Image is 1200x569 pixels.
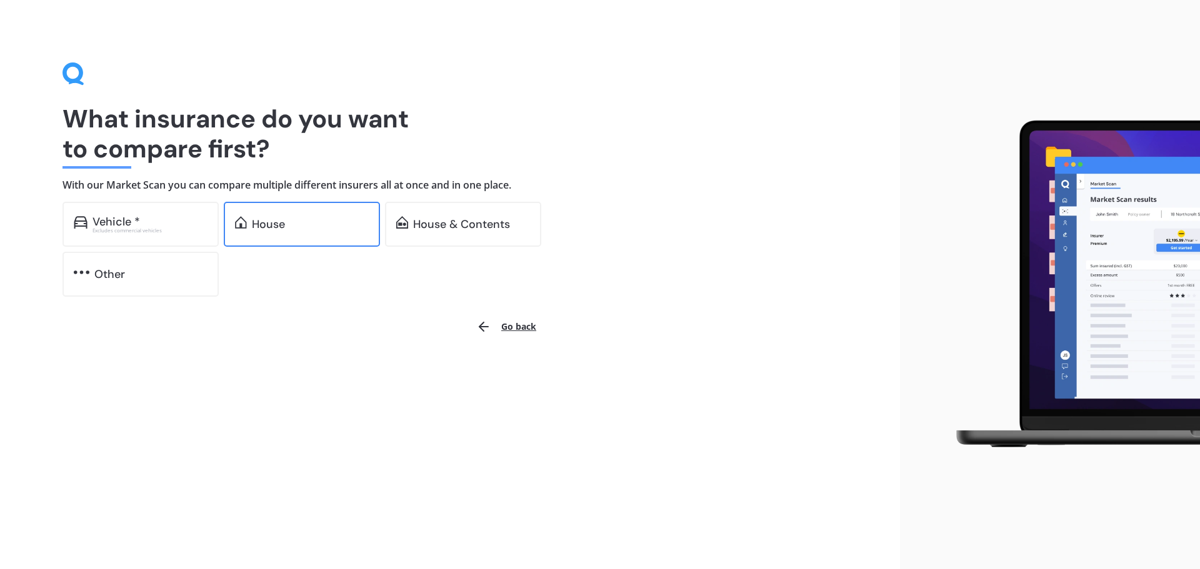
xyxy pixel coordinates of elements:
div: House & Contents [413,218,510,230]
img: laptop.webp [938,113,1200,457]
img: other.81dba5aafe580aa69f38.svg [74,266,89,279]
div: House [252,218,285,230]
div: Other [94,268,125,280]
button: Go back [469,312,544,342]
div: Vehicle * [92,215,140,228]
img: home.91c183c226a05b4dc763.svg [235,216,247,229]
h1: What insurance do you want to compare first? [62,104,837,164]
img: car.f15378c7a67c060ca3f3.svg [74,216,87,229]
img: home-and-contents.b802091223b8502ef2dd.svg [396,216,408,229]
h4: With our Market Scan you can compare multiple different insurers all at once and in one place. [62,179,837,192]
div: Excludes commercial vehicles [92,228,207,233]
